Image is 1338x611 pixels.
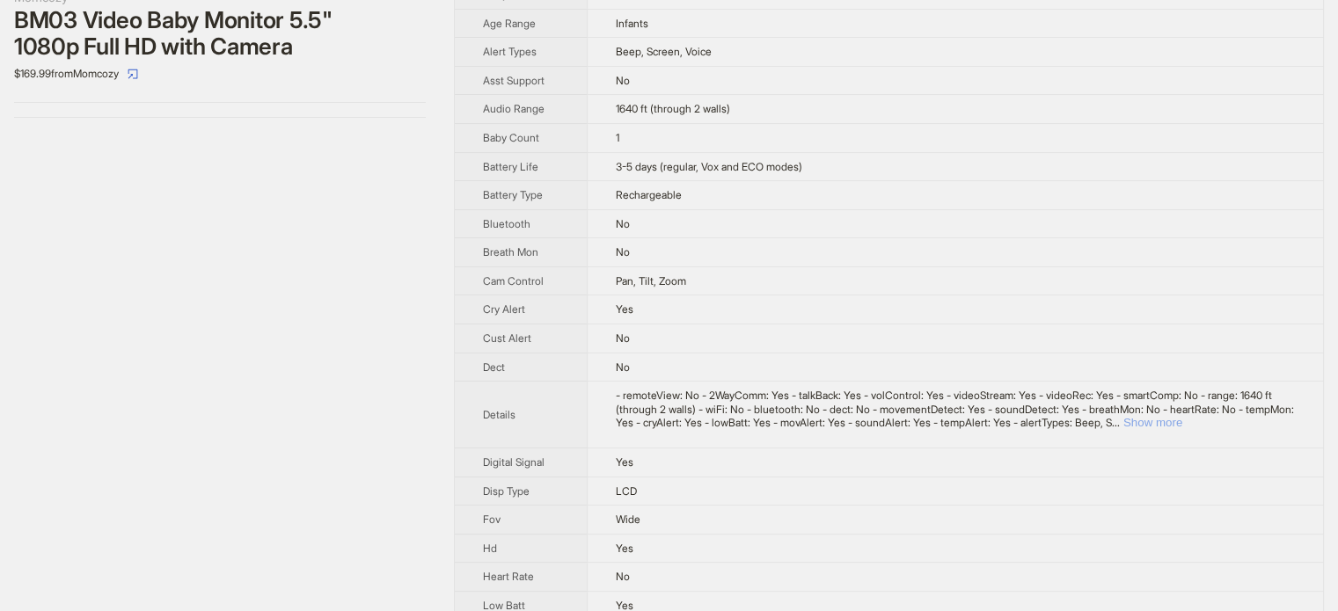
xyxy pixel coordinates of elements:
[616,484,637,498] span: LCD
[616,45,712,58] span: Beep, Screen, Voice
[1112,416,1120,429] span: ...
[483,45,537,58] span: Alert Types
[616,513,640,526] span: Wide
[483,217,530,230] span: Bluetooth
[483,408,515,421] span: Details
[483,513,501,526] span: Fov
[483,245,538,258] span: Breath Mon
[483,331,531,345] span: Cust Alert
[483,570,534,583] span: Heart Rate
[616,245,630,258] span: No
[128,69,138,79] span: select
[483,188,543,201] span: Battery Type
[483,17,536,30] span: Age Range
[616,331,630,345] span: No
[616,389,1295,430] div: - remoteView: No - 2WayComm: Yes - talkBack: Yes - volControl: Yes - videoStream: Yes - videoRec:...
[616,389,1294,429] span: - remoteView: No - 2WayComm: Yes - talkBack: Yes - volControl: Yes - videoStream: Yes - videoRec:...
[616,217,630,230] span: No
[616,102,730,115] span: 1640 ft (through 2 walls)
[616,360,630,374] span: No
[616,455,633,469] span: Yes
[483,160,538,173] span: Battery Life
[483,102,545,115] span: Audio Range
[483,484,530,498] span: Disp Type
[616,274,686,287] span: Pan, Tilt, Zoom
[616,160,802,173] span: 3-5 days (regular, Vox and ECO modes)
[616,542,633,555] span: Yes
[616,188,682,201] span: Rechargeable
[616,17,648,30] span: Infants
[616,302,633,316] span: Yes
[483,542,497,555] span: Hd
[483,131,539,144] span: Baby Count
[483,274,544,287] span: Cam Control
[14,60,426,88] div: $169.99 from Momcozy
[1123,416,1182,429] button: Expand
[483,74,545,87] span: Asst Support
[616,570,630,583] span: No
[616,131,619,144] span: 1
[483,302,525,316] span: Cry Alert
[14,7,426,60] div: BM03 Video Baby Monitor 5.5" 1080p Full HD with Camera
[483,455,545,469] span: Digital Signal
[616,74,630,87] span: No
[483,360,505,374] span: Dect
